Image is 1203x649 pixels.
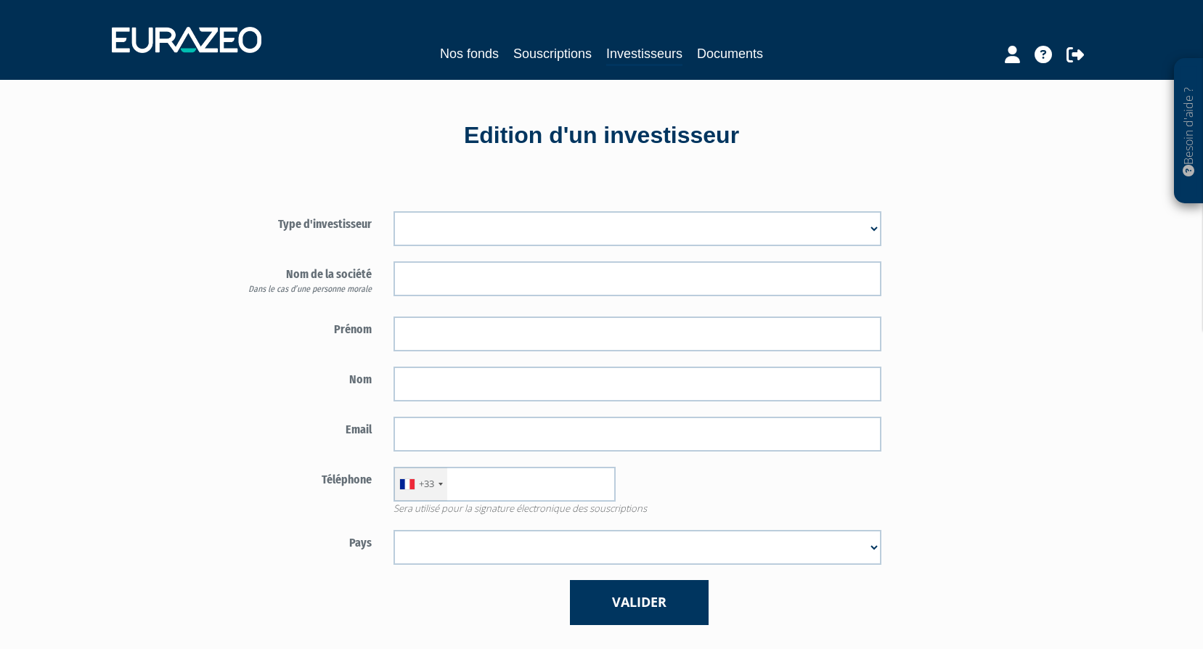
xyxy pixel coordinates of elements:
[440,44,499,64] a: Nos fonds
[213,467,383,489] label: Téléphone
[570,580,709,624] button: Valider
[213,261,383,295] label: Nom de la société
[188,119,1016,152] div: Edition d'un investisseur
[513,44,592,64] a: Souscriptions
[213,530,383,552] label: Pays
[213,367,383,388] label: Nom
[112,27,261,53] img: 1732889491-logotype_eurazeo_blanc_rvb.png
[697,44,763,64] a: Documents
[394,468,447,501] div: France: +33
[213,211,383,233] label: Type d'investisseur
[419,477,434,491] div: +33
[213,417,383,438] label: Email
[383,502,892,515] span: Sera utilisé pour la signature électronique des souscriptions
[606,44,682,66] a: Investisseurs
[213,317,383,338] label: Prénom
[1180,66,1197,197] p: Besoin d'aide ?
[224,283,372,295] div: Dans le cas d’une personne morale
